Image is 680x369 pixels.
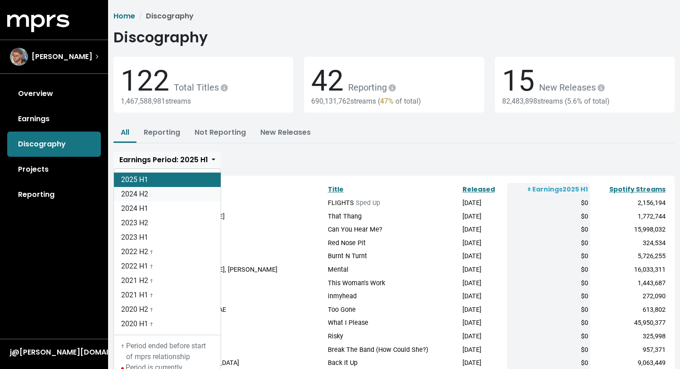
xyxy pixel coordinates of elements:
[114,187,221,201] a: 2024 H2
[326,316,461,330] td: What I Please
[590,277,667,290] td: 1,443,687
[326,330,461,343] td: Risky
[113,11,675,22] nav: breadcrumb
[121,316,326,330] td: Smokepurpp, [PERSON_NAME]
[590,316,667,330] td: 45,950,377
[328,185,344,194] a: Title
[509,198,588,208] div: $0
[356,199,380,207] span: Sped Up
[121,341,213,362] div: Period ended before start of mprs relationship
[590,343,667,357] td: 957,371
[326,303,461,317] td: Too Gone
[461,263,508,277] td: [DATE]
[7,18,69,28] a: mprs logo
[150,307,153,313] small: †
[590,290,667,303] td: 272,090
[121,97,286,105] div: 1,467,588,981 streams
[509,212,588,222] div: $0
[150,264,153,270] small: †
[502,97,667,105] div: 82,483,898 streams ( of total)
[461,237,508,250] td: [DATE]
[260,127,311,137] a: New Releases
[509,238,588,248] div: $0
[150,292,153,299] small: †
[535,82,607,93] span: New Releases
[7,182,101,207] a: Reporting
[121,343,326,357] td: Shaboozey
[121,343,124,350] small: †
[344,82,398,93] span: Reporting
[509,358,588,368] div: $0
[121,263,326,277] td: [PERSON_NAME], [PERSON_NAME], [PERSON_NAME]
[121,290,326,303] td: [PERSON_NAME]
[461,250,508,263] td: [DATE]
[326,277,461,290] td: This Woman's Work
[114,302,221,317] a: 2020 H2 †
[311,97,476,105] div: 690,131,762 streams ( of total)
[461,196,508,210] td: [DATE]
[326,196,461,210] td: FLIGHTS
[121,196,326,210] td: [PERSON_NAME]
[509,345,588,355] div: $0
[590,263,667,277] td: 16,033,311
[7,346,101,358] button: j@[PERSON_NAME][DOMAIN_NAME]
[121,64,169,98] span: 122
[462,185,495,194] a: Released
[509,332,588,342] div: $0
[590,223,667,237] td: 15,998,032
[326,263,461,277] td: Mental
[114,201,221,216] a: 2024 H1
[609,185,666,194] a: Spotify Streams
[32,51,92,62] span: [PERSON_NAME]
[114,288,221,302] a: 2021 H1 †
[121,330,326,343] td: [PERSON_NAME]
[114,259,221,273] a: 2022 H1 †
[461,277,508,290] td: [DATE]
[326,250,461,263] td: Burnt N Turnt
[150,278,153,284] small: †
[135,11,194,22] li: Discography
[461,210,508,223] td: [DATE]
[509,251,588,261] div: $0
[195,127,246,137] a: Not Reporting
[113,11,135,21] a: Home
[121,277,326,290] td: [PERSON_NAME]
[509,225,588,235] div: $0
[150,321,153,328] small: †
[590,237,667,250] td: 324,534
[121,223,326,237] td: [PERSON_NAME], T-Pain
[590,196,667,210] td: 2,156,194
[326,237,461,250] td: Red Nose Pit
[507,183,589,196] th: Earnings 2025 H1
[461,330,508,343] td: [DATE]
[461,343,508,357] td: [DATE]
[326,223,461,237] td: Can You Hear Me?
[461,316,508,330] td: [DATE]
[121,237,326,250] td: SpotemGottem
[121,303,326,317] td: YoungBoy Never Broke Again, RJAE
[114,317,221,331] a: 2020 H1 †
[169,82,230,93] span: Total Titles
[121,250,326,263] td: [PERSON_NAME], NAV
[326,290,461,303] td: inmyhead
[114,230,221,245] a: 2023 H1
[326,343,461,357] td: Break The Band (How Could She?)
[590,210,667,223] td: 1,772,744
[114,216,221,230] a: 2023 H2
[10,48,28,66] img: The selected account / producer
[590,303,667,317] td: 613,802
[461,223,508,237] td: [DATE]
[461,303,508,317] td: [DATE]
[114,273,221,288] a: 2021 H2 †
[121,127,129,137] a: All
[509,292,588,301] div: $0
[567,97,582,105] span: 5.6%
[509,265,588,275] div: $0
[114,245,221,259] a: 2022 H2 †
[150,249,153,255] small: †
[590,250,667,263] td: 5,726,255
[7,157,101,182] a: Projects
[7,81,101,106] a: Overview
[113,29,208,46] h1: Discography
[121,210,326,223] td: [PERSON_NAME], [PERSON_NAME]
